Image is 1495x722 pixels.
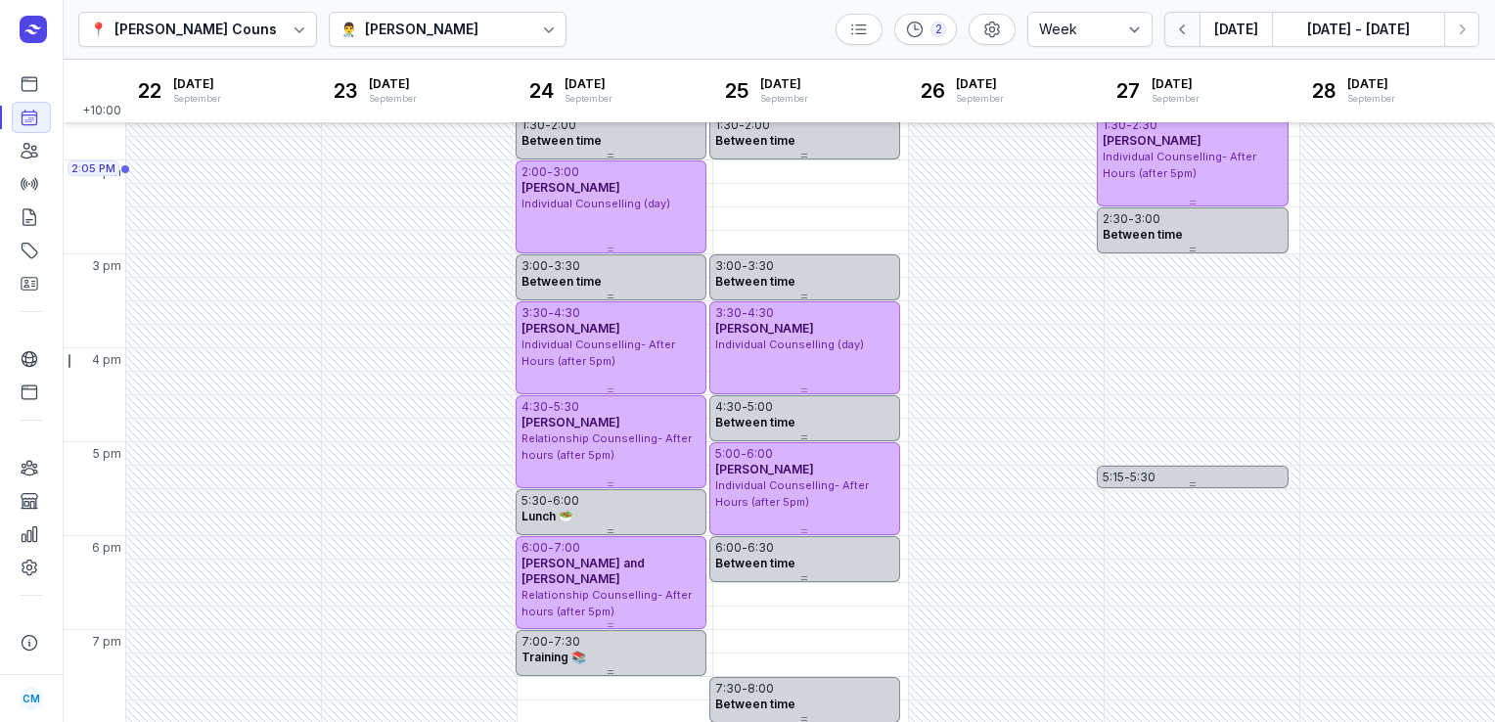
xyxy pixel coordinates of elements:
[747,446,773,462] div: 6:00
[340,18,357,41] div: 👨‍⚕️
[521,634,548,650] div: 7:00
[545,117,551,133] div: -
[747,305,774,321] div: 4:30
[92,258,121,274] span: 3 pm
[745,117,770,133] div: 2:00
[715,697,795,711] span: Between time
[521,556,645,586] span: [PERSON_NAME] and [PERSON_NAME]
[1124,470,1130,485] div: -
[521,431,692,462] span: Relationship Counselling- After hours (after 5pm)
[930,22,946,37] div: 2
[715,415,795,429] span: Between time
[565,76,612,92] span: [DATE]
[715,462,814,476] span: [PERSON_NAME]
[741,446,747,462] div: -
[1103,211,1128,227] div: 2:30
[23,687,40,710] span: CM
[92,540,121,556] span: 6 pm
[521,415,620,429] span: [PERSON_NAME]
[1103,117,1126,133] div: 1:30
[173,76,221,92] span: [DATE]
[1152,76,1200,92] span: [DATE]
[521,588,692,618] span: Relationship Counselling- After hours (after 5pm)
[548,540,554,556] div: -
[547,164,553,180] div: -
[134,75,165,107] div: 22
[1347,92,1395,106] div: September
[715,681,742,697] div: 7:30
[1347,76,1395,92] span: [DATE]
[548,399,554,415] div: -
[917,75,948,107] div: 26
[742,681,747,697] div: -
[554,634,580,650] div: 7:30
[715,446,741,462] div: 5:00
[521,117,545,133] div: 1:30
[92,634,121,650] span: 7 pm
[747,540,774,556] div: 6:30
[551,117,576,133] div: 2:00
[1103,133,1201,148] span: [PERSON_NAME]
[93,446,121,462] span: 5 pm
[1134,211,1160,227] div: 3:00
[525,75,557,107] div: 24
[715,305,742,321] div: 3:30
[521,197,670,210] span: Individual Counselling (day)
[747,399,773,415] div: 5:00
[1308,75,1339,107] div: 28
[114,18,315,41] div: [PERSON_NAME] Counselling
[747,258,774,274] div: 3:30
[721,75,752,107] div: 25
[521,650,586,664] span: Training 📚
[715,258,742,274] div: 3:00
[521,180,620,195] span: [PERSON_NAME]
[71,160,115,176] span: 2:05 PM
[715,540,742,556] div: 6:00
[365,18,478,41] div: [PERSON_NAME]
[747,681,774,697] div: 8:00
[92,352,121,368] span: 4 pm
[521,321,620,336] span: [PERSON_NAME]
[956,76,1004,92] span: [DATE]
[715,399,742,415] div: 4:30
[82,103,125,122] span: +10:00
[1126,117,1132,133] div: -
[956,92,1004,106] div: September
[548,305,554,321] div: -
[554,258,580,274] div: 3:30
[521,540,548,556] div: 6:00
[565,92,612,106] div: September
[521,338,675,368] span: Individual Counselling- After Hours (after 5pm)
[1112,75,1144,107] div: 27
[521,164,547,180] div: 2:00
[1200,12,1272,47] button: [DATE]
[1132,117,1157,133] div: 2:30
[1103,150,1256,180] span: Individual Counselling- After Hours (after 5pm)
[548,634,554,650] div: -
[742,399,747,415] div: -
[1152,92,1200,106] div: September
[1103,470,1124,485] div: 5:15
[554,305,580,321] div: 4:30
[1130,470,1155,485] div: 5:30
[173,92,221,106] div: September
[521,305,548,321] div: 3:30
[715,117,739,133] div: 1:30
[739,117,745,133] div: -
[742,540,747,556] div: -
[553,164,579,180] div: 3:00
[330,75,361,107] div: 23
[715,556,795,570] span: Between time
[521,509,573,523] span: Lunch 🥗
[90,18,107,41] div: 📍
[715,338,864,351] span: Individual Counselling (day)
[715,478,869,509] span: Individual Counselling- After Hours (after 5pm)
[553,493,579,509] div: 6:00
[554,399,579,415] div: 5:30
[715,274,795,289] span: Between time
[742,258,747,274] div: -
[1128,211,1134,227] div: -
[547,493,553,509] div: -
[369,76,417,92] span: [DATE]
[1272,12,1444,47] button: [DATE] - [DATE]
